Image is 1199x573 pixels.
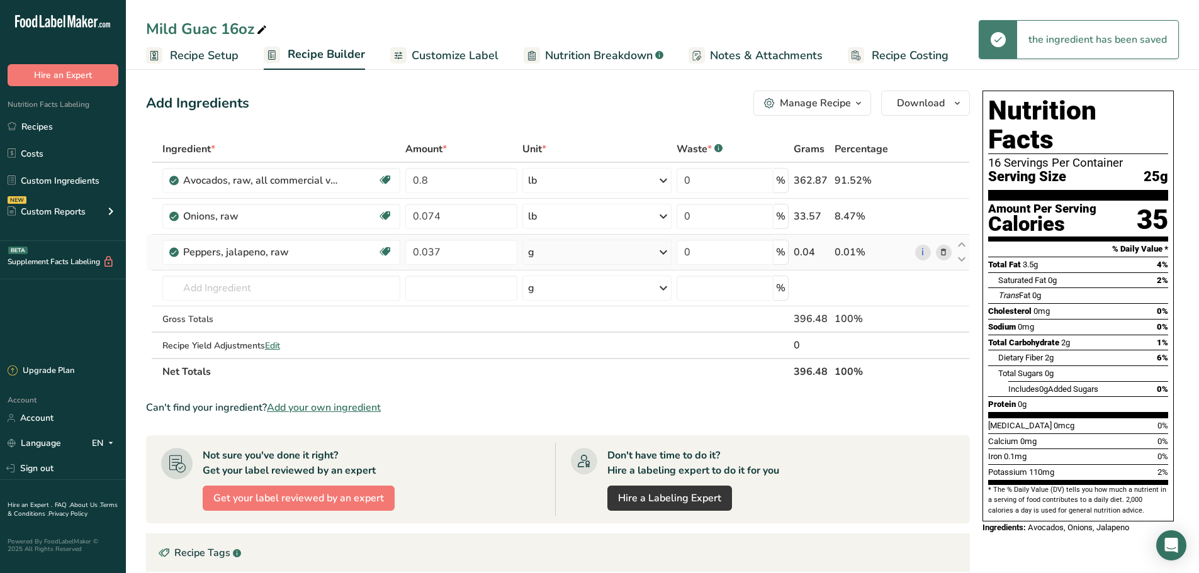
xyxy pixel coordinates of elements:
[545,47,653,64] span: Nutrition Breakdown
[791,358,832,384] th: 396.48
[70,501,100,509] a: About Us .
[872,47,949,64] span: Recipe Costing
[835,142,888,157] span: Percentage
[1032,291,1041,300] span: 0g
[988,338,1059,347] span: Total Carbohydrate
[835,209,910,224] div: 8.47%
[8,365,74,377] div: Upgrade Plan
[265,340,280,352] span: Edit
[988,452,1002,461] span: Iron
[794,311,830,326] div: 396.48
[8,247,28,254] div: BETA
[1045,369,1054,378] span: 0g
[897,96,945,111] span: Download
[1054,421,1074,430] span: 0mcg
[288,46,365,63] span: Recipe Builder
[710,47,823,64] span: Notes & Attachments
[1004,452,1027,461] span: 0.1mg
[405,142,447,157] span: Amount
[794,209,830,224] div: 33.57
[794,338,830,353] div: 0
[998,369,1043,378] span: Total Sugars
[835,311,910,326] div: 100%
[8,538,118,553] div: Powered By FoodLabelMaker © 2025 All Rights Reserved
[203,486,395,511] button: Get your label reviewed by an expert
[528,281,534,296] div: g
[528,173,537,188] div: lb
[881,91,970,116] button: Download
[162,275,401,301] input: Add Ingredient
[689,42,823,70] a: Notes & Attachments
[1029,467,1054,477] span: 110mg
[1157,437,1168,446] span: 0%
[1039,384,1048,394] span: 0g
[213,491,384,506] span: Get your label reviewed by an expert
[1156,530,1186,560] div: Open Intercom Messenger
[988,306,1032,316] span: Cholesterol
[48,509,87,518] a: Privacy Policy
[607,486,732,511] a: Hire a Labeling Expert
[1008,384,1098,394] span: Includes Added Sugars
[1033,306,1050,316] span: 0mg
[162,339,401,352] div: Recipe Yield Adjustments
[753,91,871,116] button: Manage Recipe
[1144,169,1168,185] span: 25g
[1028,523,1129,532] span: Avocados, Onions, Jalapeno
[848,42,949,70] a: Recipe Costing
[1157,322,1168,331] span: 0%
[1061,338,1070,347] span: 2g
[1020,437,1037,446] span: 0mg
[147,534,969,572] div: Recipe Tags
[412,47,498,64] span: Customize Label
[162,142,215,157] span: Ingredient
[8,64,118,86] button: Hire an Expert
[998,291,1030,300] span: Fat
[677,142,723,157] div: Waste
[1045,353,1054,362] span: 2g
[146,93,249,114] div: Add Ingredients
[1137,203,1168,236] div: 35
[780,96,851,111] div: Manage Recipe
[267,400,381,415] span: Add your own ingredient
[203,448,376,478] div: Not sure you've done it right? Get your label reviewed by an expert
[522,142,546,157] span: Unit
[988,242,1168,257] section: % Daily Value *
[8,205,86,218] div: Custom Reports
[988,421,1052,430] span: [MEDICAL_DATA]
[988,157,1168,169] div: 16 Servings Per Container
[988,399,1016,409] span: Protein
[607,448,779,478] div: Don't have time to do it? Hire a labeling expert to do it for you
[183,209,341,224] div: Onions, raw
[998,275,1046,285] span: Saturated Fat
[794,245,830,260] div: 0.04
[1048,275,1057,285] span: 0g
[390,42,498,70] a: Customize Label
[1157,260,1168,269] span: 4%
[832,358,913,384] th: 100%
[146,400,970,415] div: Can't find your ingredient?
[183,245,341,260] div: Peppers, jalapeno, raw
[988,203,1096,215] div: Amount Per Serving
[264,40,365,70] a: Recipe Builder
[146,42,239,70] a: Recipe Setup
[1157,452,1168,461] span: 0%
[160,358,792,384] th: Net Totals
[988,322,1016,331] span: Sodium
[8,196,26,204] div: NEW
[528,209,537,224] div: lb
[1018,322,1034,331] span: 0mg
[8,501,118,518] a: Terms & Conditions .
[835,173,910,188] div: 91.52%
[92,436,118,451] div: EN
[1157,306,1168,316] span: 0%
[1157,467,1168,477] span: 2%
[998,291,1019,300] i: Trans
[998,353,1043,362] span: Dietary Fiber
[1157,384,1168,394] span: 0%
[528,245,534,260] div: g
[988,96,1168,154] h1: Nutrition Facts
[1157,421,1168,430] span: 0%
[915,245,931,260] a: i
[794,173,830,188] div: 362.87
[1157,275,1168,285] span: 2%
